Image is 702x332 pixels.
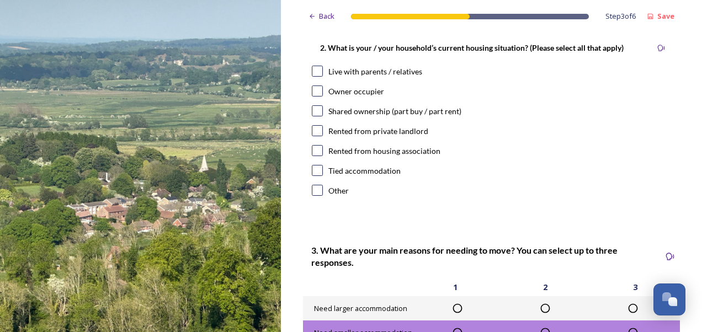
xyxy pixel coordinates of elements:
div: Rented from private landlord [328,125,428,137]
div: Tied accommodation [328,165,401,176]
span: 2 [543,281,547,293]
strong: Save [657,11,674,21]
button: Open Chat [653,283,685,315]
div: Shared ownership (part buy / part rent) [328,105,461,117]
div: Other [328,185,349,196]
span: Step 3 of 6 [605,11,636,22]
strong: 3. What are your main reasons for needing to move? You can select up to three responses. [311,245,619,268]
span: 3 [633,281,637,293]
strong: 2. What is your / your household’s current housing situation? (Please select all that apply) [320,43,624,52]
span: Back [319,11,334,22]
span: 1 [453,281,458,293]
div: Live with parents / relatives [328,66,422,77]
div: Rented from housing association [328,145,440,157]
span: Need larger accommodation [314,303,407,313]
div: Owner occupier [328,85,384,97]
